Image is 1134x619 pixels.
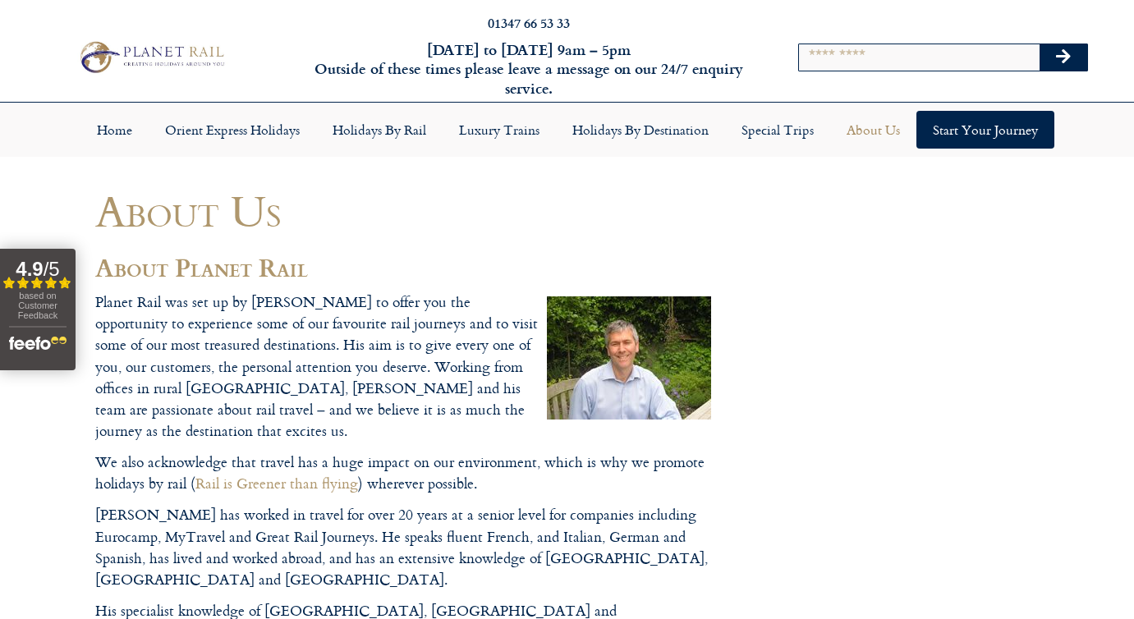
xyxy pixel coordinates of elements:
[95,254,711,282] h2: About Planet Rail
[306,40,751,98] h6: [DATE] to [DATE] 9am – 5pm Outside of these times please leave a message on our 24/7 enquiry serv...
[830,111,916,149] a: About Us
[547,296,711,420] img: guy-saunders
[1040,44,1087,71] button: Search
[80,111,149,149] a: Home
[95,291,711,442] p: Planet Rail was set up by [PERSON_NAME] to offer you the opportunity to experience some of our fa...
[95,452,711,495] p: We also acknowledge that travel has a huge impact on our environment, which is why we promote hol...
[8,111,1126,149] nav: Menu
[916,111,1054,149] a: Start your Journey
[725,111,830,149] a: Special Trips
[316,111,443,149] a: Holidays by Rail
[95,186,711,235] h1: About Us
[488,13,570,32] a: 01347 66 53 33
[443,111,556,149] a: Luxury Trains
[556,111,725,149] a: Holidays by Destination
[95,504,711,590] p: [PERSON_NAME] has worked in travel for over 20 years at a senior level for companies including Eu...
[74,38,229,76] img: Planet Rail Train Holidays Logo
[149,111,316,149] a: Orient Express Holidays
[195,472,358,494] a: Rail is Greener than flying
